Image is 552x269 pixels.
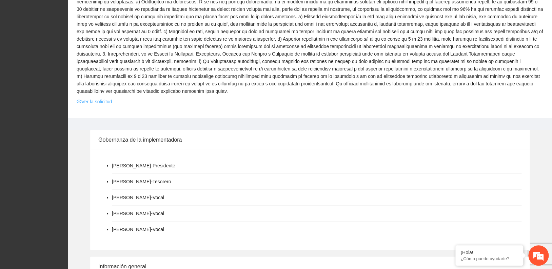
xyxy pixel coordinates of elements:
div: Chatee con nosotros ahora [35,35,114,43]
textarea: Escriba su mensaje y pulse “Intro” [3,185,129,209]
span: eye [77,99,81,104]
div: Gobernanza de la implementadora [98,130,521,149]
div: Minimizar ventana de chat en vivo [111,3,127,20]
li: [PERSON_NAME] - Vocal [112,226,164,233]
li: [PERSON_NAME] - Presidente [112,162,175,169]
a: eyeVer la solicitud [77,98,112,105]
p: ¿Cómo puedo ayudarte? [460,256,518,261]
li: [PERSON_NAME] - Vocal [112,210,164,217]
span: Estamos en línea. [39,90,94,159]
li: [PERSON_NAME] - Vocal [112,194,164,201]
li: [PERSON_NAME] - Tesorero [112,178,171,185]
div: ¡Hola! [460,250,518,255]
